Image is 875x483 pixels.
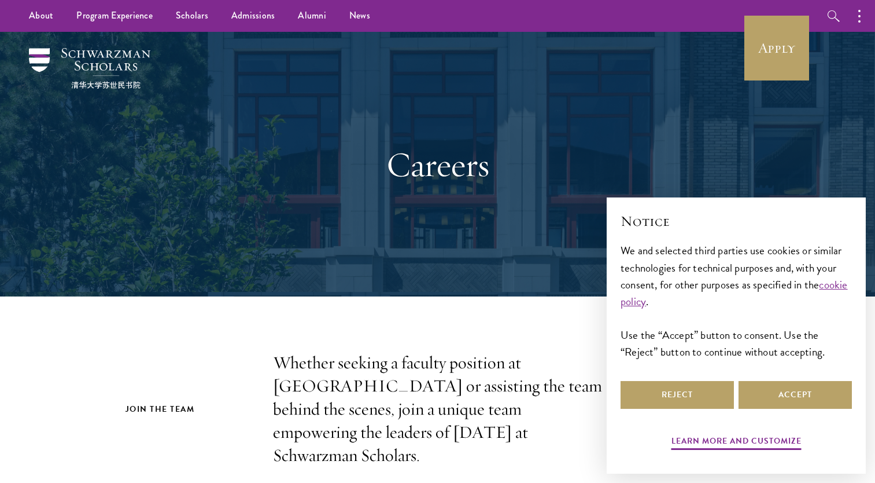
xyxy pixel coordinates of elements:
[744,16,809,80] a: Apply
[238,144,637,185] h1: Careers
[621,211,852,231] h2: Notice
[621,381,734,409] button: Reject
[125,402,250,416] h2: Join the Team
[273,352,603,467] p: Whether seeking a faculty position at [GEOGRAPHIC_DATA] or assisting the team behind the scenes, ...
[621,242,852,360] div: We and selected third parties use cookies or similar technologies for technical purposes and, wit...
[29,48,150,89] img: Schwarzman Scholars
[671,434,802,452] button: Learn more and customize
[621,276,848,310] a: cookie policy
[739,381,852,409] button: Accept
